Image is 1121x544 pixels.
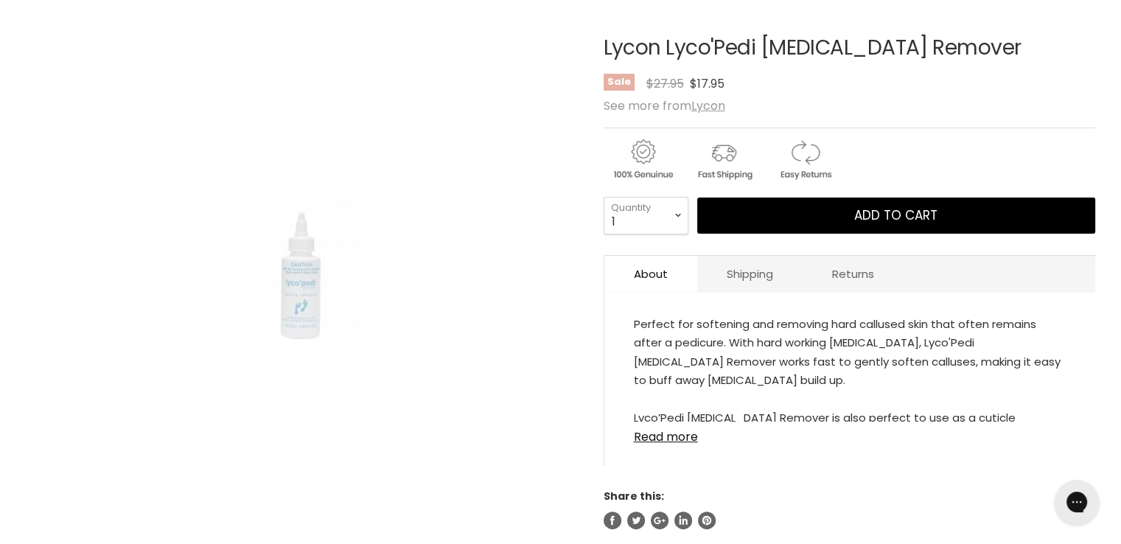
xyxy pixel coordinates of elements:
span: See more from [604,97,725,114]
span: Add to cart [854,206,937,224]
img: returns.gif [766,137,844,182]
img: shipping.gif [685,137,763,182]
a: Lycon [691,97,725,114]
aside: Share this: [604,489,1095,529]
img: genuine.gif [604,137,682,182]
button: Add to cart [697,198,1095,234]
span: Sale [604,74,635,91]
span: Share this: [604,489,664,503]
span: $17.95 [690,75,724,92]
span: $27.95 [646,75,684,92]
h1: Lycon Lyco'Pedi [MEDICAL_DATA] Remover [604,37,1095,60]
a: Returns [803,256,904,292]
img: Lycon Lyco'Pedi Callus Remover [172,80,430,469]
a: Shipping [697,256,803,292]
select: Quantity [604,197,688,234]
div: Perfect for softening and removing hard callused skin that often remains after a pedicure. With h... [634,315,1066,422]
iframe: Gorgias live chat messenger [1047,475,1106,529]
a: Read more [634,422,1066,444]
a: About [604,256,697,292]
